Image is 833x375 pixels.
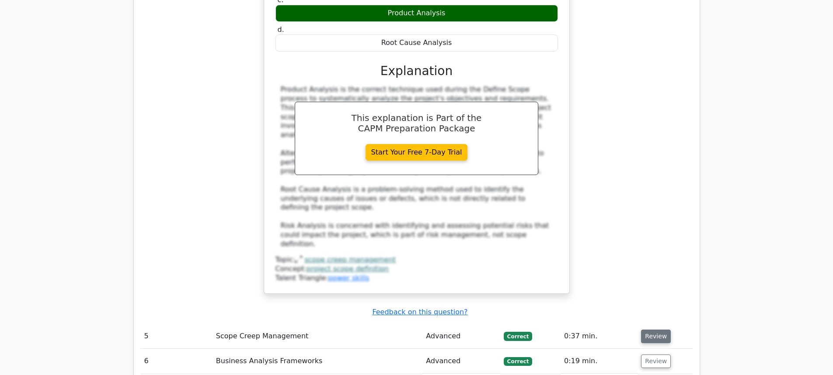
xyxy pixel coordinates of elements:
td: Scope Creep Management [213,324,422,349]
td: Advanced [422,349,500,374]
a: project scope definition [307,265,389,273]
a: scope creep management [304,255,396,264]
td: 0:19 min. [561,349,638,374]
div: Concept: [275,265,558,274]
span: Correct [504,332,532,341]
td: Advanced [422,324,500,349]
div: Talent Triangle: [275,255,558,282]
td: 5 [141,324,213,349]
a: Start Your Free 7-Day Trial [366,144,468,161]
div: Product Analysis [275,5,558,22]
span: d. [278,25,284,34]
div: Product Analysis is the correct technique used during the Define Scope process to systematically ... [281,85,553,248]
td: Business Analysis Frameworks [213,349,422,374]
a: power skills [328,274,369,282]
button: Review [641,354,671,368]
div: Root Cause Analysis [275,34,558,52]
td: 6 [141,349,213,374]
span: Correct [504,357,532,366]
a: Feedback on this question? [372,308,467,316]
div: Topic: [275,255,558,265]
td: 0:37 min. [561,324,638,349]
h3: Explanation [281,64,553,79]
button: Review [641,330,671,343]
